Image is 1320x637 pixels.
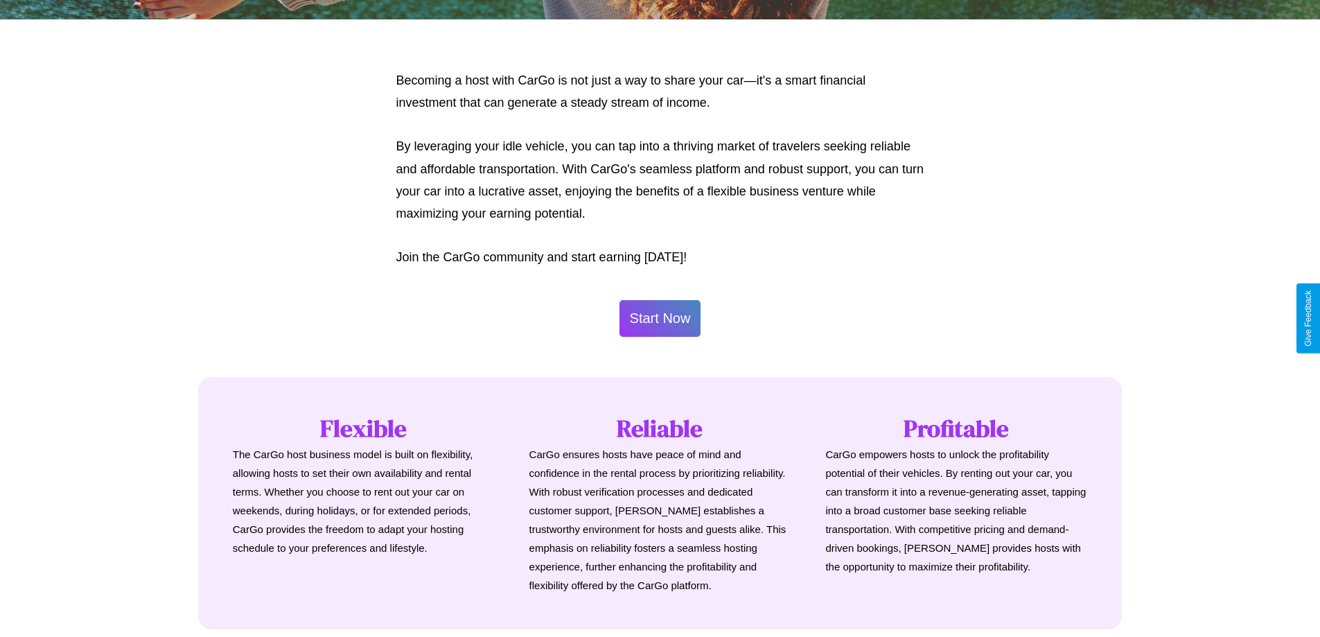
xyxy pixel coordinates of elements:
p: CarGo empowers hosts to unlock the profitability potential of their vehicles. By renting out your... [825,445,1087,576]
p: CarGo ensures hosts have peace of mind and confidence in the rental process by prioritizing relia... [529,445,791,595]
button: Start Now [619,300,701,337]
p: Join the CarGo community and start earning [DATE]! [396,246,924,268]
h1: Profitable [825,412,1087,445]
h1: Flexible [233,412,495,445]
p: Becoming a host with CarGo is not just a way to share your car—it's a smart financial investment ... [396,69,924,114]
p: The CarGo host business model is built on flexibility, allowing hosts to set their own availabili... [233,445,495,557]
h1: Reliable [529,412,791,445]
p: By leveraging your idle vehicle, you can tap into a thriving market of travelers seeking reliable... [396,135,924,225]
div: Give Feedback [1303,290,1313,347]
